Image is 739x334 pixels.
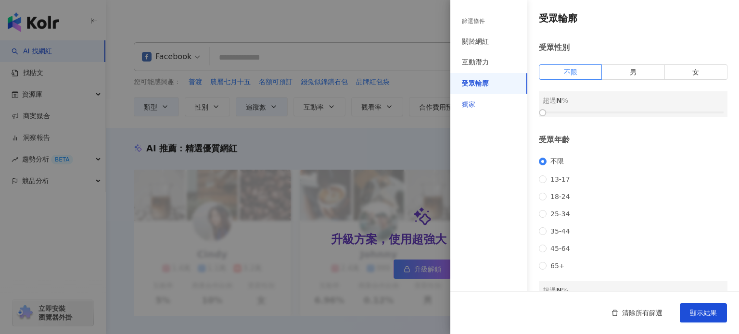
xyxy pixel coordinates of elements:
[564,68,577,76] span: 不限
[539,135,727,145] div: 受眾年齡
[556,97,562,104] span: N
[547,227,574,235] span: 35-44
[692,68,699,76] span: 女
[556,286,562,294] span: N
[547,210,574,218] span: 25-34
[547,262,569,270] span: 65+
[547,245,574,252] span: 45-64
[612,309,618,316] span: delete
[462,100,475,110] div: 獨家
[630,68,637,76] span: 男
[543,285,724,296] div: 超過 %
[690,309,717,317] span: 顯示結果
[462,17,485,25] div: 篩選條件
[680,303,727,322] button: 顯示結果
[547,157,568,166] span: 不限
[602,303,672,322] button: 清除所有篩選
[462,79,489,88] div: 受眾輪廓
[539,12,727,25] h4: 受眾輪廓
[462,37,489,47] div: 關於網紅
[547,175,574,183] span: 13-17
[462,58,489,67] div: 互動潛力
[539,42,727,53] div: 受眾性別
[547,193,574,200] span: 18-24
[622,309,663,317] span: 清除所有篩選
[543,95,724,106] div: 超過 %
